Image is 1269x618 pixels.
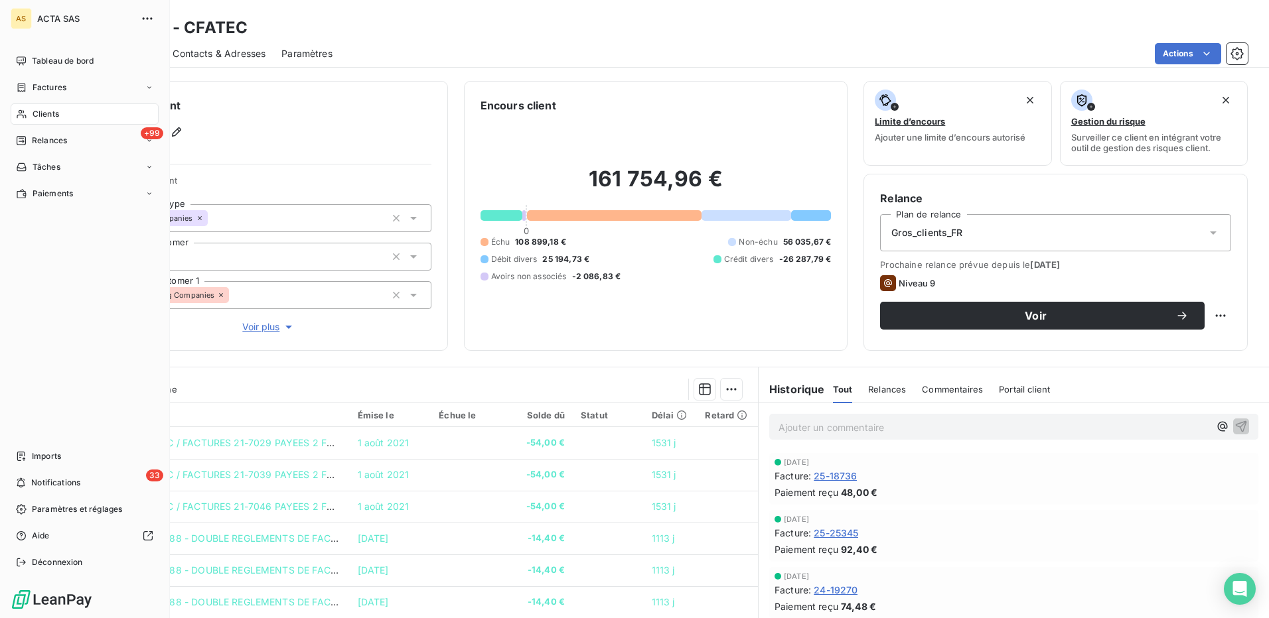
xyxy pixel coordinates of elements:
[107,175,431,194] span: Propriétés Client
[652,469,676,480] span: 1531 j
[1060,81,1248,166] button: Gestion du risqueSurveiller ce client en intégrant votre outil de gestion des risques client.
[814,469,857,483] span: 25-18736
[1030,259,1060,270] span: [DATE]
[880,259,1231,270] span: Prochaine relance prévue depuis le
[652,501,676,512] span: 1531 j
[814,583,858,597] span: 24-19270
[1071,116,1146,127] span: Gestion du risque
[775,485,838,499] span: Paiement reçu
[524,225,529,236] span: 0
[880,190,1231,206] h6: Relance
[775,542,838,556] span: Paiement reçu
[358,410,423,420] div: Émise le
[481,166,832,206] h2: 161 754,96 €
[358,564,389,576] span: [DATE]
[80,97,431,113] h6: Informations client
[922,384,983,395] span: Commentaires
[32,450,61,462] span: Imports
[652,437,676,448] span: 1531 j
[94,409,342,421] div: Référence
[439,410,501,420] div: Échue le
[784,458,809,466] span: [DATE]
[358,596,389,607] span: [DATE]
[94,532,407,544] span: REM CHQ 0008788 - DOUBLE REGLEMENTS DE FACTURE - 22-11520
[481,97,556,113] h6: Encours client
[1155,43,1221,64] button: Actions
[880,302,1205,330] button: Voir
[208,212,218,224] input: Ajouter une valeur
[518,500,565,513] span: -54,00 €
[518,564,565,577] span: -14,40 €
[32,55,94,67] span: Tableau de bord
[11,589,93,610] img: Logo LeanPay
[518,410,565,420] div: Solde dû
[841,542,877,556] span: 92,40 €
[705,410,750,420] div: Retard
[33,161,60,173] span: Tâches
[33,108,59,120] span: Clients
[117,16,248,40] h3: FATEC - CFATEC
[229,289,240,301] input: Ajouter une valeur
[863,81,1051,166] button: Limite d’encoursAjouter une limite d’encours autorisé
[32,556,83,568] span: Déconnexion
[491,253,538,265] span: Débit divers
[33,188,73,200] span: Paiements
[814,526,858,540] span: 25-25345
[841,599,876,613] span: 74,48 €
[242,320,295,334] span: Voir plus
[11,8,32,29] div: AS
[94,437,343,448] span: VIREMENT FATEC / FACTURES 21-7029 PAYEES 2 FOIS
[515,236,566,248] span: 108 899,18 €
[491,236,510,248] span: Échu
[33,82,66,93] span: Factures
[542,253,589,265] span: 25 194,73 €
[107,320,431,334] button: Voir plus
[94,596,401,607] span: REM CHQ 0008788 - DOUBLE REGLEMENTS DE FACTURE - 22-9101
[783,236,832,248] span: 56 035,67 €
[518,532,565,545] span: -14,40 €
[32,503,122,515] span: Paramètres et réglages
[37,13,133,24] span: ACTA SAS
[31,477,80,489] span: Notifications
[518,595,565,609] span: -14,40 €
[739,236,777,248] span: Non-échu
[146,469,163,481] span: 33
[518,436,565,450] span: -54,00 €
[784,572,809,580] span: [DATE]
[868,384,906,395] span: Relances
[358,437,410,448] span: 1 août 2021
[94,564,405,576] span: REM CHQ 0008788 - DOUBLE REGLEMENTS DE FACTURE - 22-9086
[875,132,1025,143] span: Ajouter une limite d’encours autorisé
[1071,132,1236,153] span: Surveiller ce client en intégrant votre outil de gestion des risques client.
[833,384,853,395] span: Tout
[358,469,410,480] span: 1 août 2021
[775,599,838,613] span: Paiement reçu
[281,47,333,60] span: Paramètres
[11,525,159,546] a: Aide
[891,226,962,239] span: Gros_clients_FR
[94,501,343,512] span: VIREMENT FATEC / FACTURES 21-7046 PAYEES 2 FOIS
[358,532,389,544] span: [DATE]
[841,485,877,499] span: 48,00 €
[652,410,690,420] div: Délai
[775,469,811,483] span: Facture :
[652,596,675,607] span: 1113 j
[358,501,410,512] span: 1 août 2021
[724,253,774,265] span: Crédit divers
[491,271,567,282] span: Avoirs non associés
[875,116,945,127] span: Limite d’encours
[899,278,935,288] span: Niveau 9
[32,135,67,147] span: Relances
[141,127,163,139] span: +99
[652,564,675,576] span: 1113 j
[784,515,809,523] span: [DATE]
[775,583,811,597] span: Facture :
[896,310,1175,321] span: Voir
[94,469,343,480] span: VIREMENT FATEC / FACTURES 21-7039 PAYEES 2 FOIS
[652,532,675,544] span: 1113 j
[32,530,50,542] span: Aide
[779,253,832,265] span: -26 287,79 €
[518,468,565,481] span: -54,00 €
[572,271,621,282] span: -2 086,83 €
[581,410,636,420] div: Statut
